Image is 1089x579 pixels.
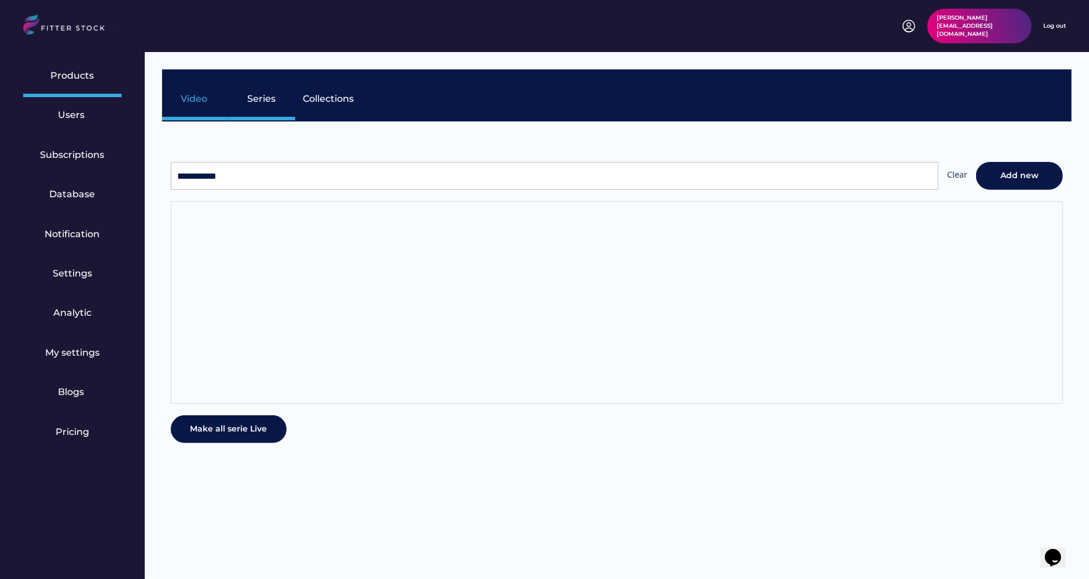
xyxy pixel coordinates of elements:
[947,169,967,183] div: Clear
[45,346,100,359] div: My settings
[181,93,210,105] div: Video
[50,188,96,201] div: Database
[1043,22,1066,30] div: Log out
[902,19,916,33] img: profile-circle.svg
[23,14,115,38] img: LOGO.svg
[1040,533,1077,567] iframe: chat widget
[937,14,1022,38] div: [PERSON_NAME][EMAIL_ADDRESS][DOMAIN_NAME]
[45,228,100,241] div: Notification
[248,93,277,105] div: Series
[51,69,94,82] div: Products
[53,267,92,280] div: Settings
[976,162,1063,190] button: Add new
[56,426,89,438] div: Pricing
[171,415,287,443] button: Make all serie Live
[53,307,91,319] div: Analytic
[41,149,105,161] div: Subscriptions
[58,386,87,399] div: Blogs
[303,93,354,105] div: Collections
[58,109,87,121] div: Users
